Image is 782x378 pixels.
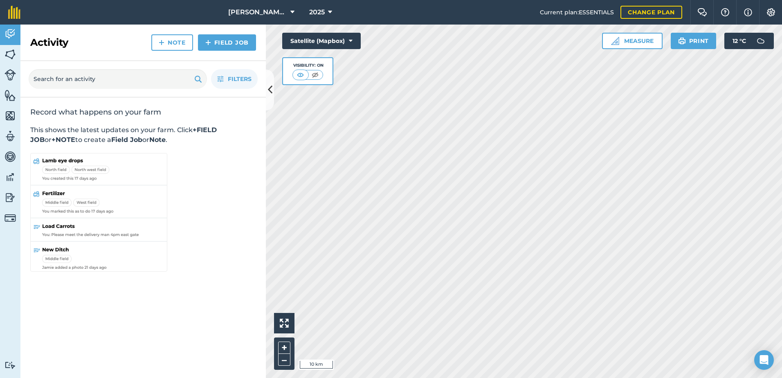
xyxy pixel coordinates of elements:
[228,7,287,17] span: [PERSON_NAME] ASAHI PADDOCKS
[4,130,16,142] img: svg+xml;base64,PD94bWwgdmVyc2lvbj0iMS4wIiBlbmNvZGluZz0idXRmLTgiPz4KPCEtLSBHZW5lcmF0b3I6IEFkb2JlIE...
[4,191,16,204] img: svg+xml;base64,PD94bWwgdmVyc2lvbj0iMS4wIiBlbmNvZGluZz0idXRmLTgiPz4KPCEtLSBHZW5lcmF0b3I6IEFkb2JlIE...
[620,6,682,19] a: Change plan
[766,8,776,16] img: A cog icon
[151,34,193,51] a: Note
[282,33,361,49] button: Satellite (Mapbox)
[30,36,68,49] h2: Activity
[29,69,207,89] input: Search for an activity
[4,89,16,101] img: svg+xml;base64,PHN2ZyB4bWxucz0iaHR0cDovL3d3dy53My5vcmcvMjAwMC9zdmciIHdpZHRoPSI1NiIgaGVpZ2h0PSI2MC...
[4,361,16,369] img: svg+xml;base64,PD94bWwgdmVyc2lvbj0iMS4wIiBlbmNvZGluZz0idXRmLTgiPz4KPCEtLSBHZW5lcmF0b3I6IEFkb2JlIE...
[4,28,16,40] img: svg+xml;base64,PD94bWwgdmVyc2lvbj0iMS4wIiBlbmNvZGluZz0idXRmLTgiPz4KPCEtLSBHZW5lcmF0b3I6IEFkb2JlIE...
[724,33,774,49] button: 12 °C
[754,350,774,370] div: Open Intercom Messenger
[697,8,707,16] img: Two speech bubbles overlapping with the left bubble in the forefront
[4,171,16,183] img: svg+xml;base64,PD94bWwgdmVyc2lvbj0iMS4wIiBlbmNvZGluZz0idXRmLTgiPz4KPCEtLSBHZW5lcmF0b3I6IEFkb2JlIE...
[720,8,730,16] img: A question mark icon
[149,136,166,144] strong: Note
[30,107,256,117] h2: Record what happens on your farm
[52,136,75,144] strong: +NOTE
[540,8,614,17] span: Current plan : ESSENTIALS
[205,38,211,47] img: svg+xml;base64,PHN2ZyB4bWxucz0iaHR0cDovL3d3dy53My5vcmcvMjAwMC9zdmciIHdpZHRoPSIxNCIgaGVpZ2h0PSIyNC...
[4,212,16,224] img: svg+xml;base64,PD94bWwgdmVyc2lvbj0iMS4wIiBlbmNvZGluZz0idXRmLTgiPz4KPCEtLSBHZW5lcmF0b3I6IEFkb2JlIE...
[8,6,20,19] img: fieldmargin Logo
[278,354,290,366] button: –
[4,48,16,61] img: svg+xml;base64,PHN2ZyB4bWxucz0iaHR0cDovL3d3dy53My5vcmcvMjAwMC9zdmciIHdpZHRoPSI1NiIgaGVpZ2h0PSI2MC...
[228,74,252,83] span: Filters
[111,136,142,144] strong: Field Job
[30,125,256,145] p: This shows the latest updates on your farm. Click or to create a or .
[733,33,746,49] span: 12 ° C
[4,110,16,122] img: svg+xml;base64,PHN2ZyB4bWxucz0iaHR0cDovL3d3dy53My5vcmcvMjAwMC9zdmciIHdpZHRoPSI1NiIgaGVpZ2h0PSI2MC...
[211,69,258,89] button: Filters
[198,34,256,51] a: Field Job
[309,7,325,17] span: 2025
[280,319,289,328] img: Four arrows, one pointing top left, one top right, one bottom right and the last bottom left
[671,33,717,49] button: Print
[602,33,663,49] button: Measure
[278,342,290,354] button: +
[159,38,164,47] img: svg+xml;base64,PHN2ZyB4bWxucz0iaHR0cDovL3d3dy53My5vcmcvMjAwMC9zdmciIHdpZHRoPSIxNCIgaGVpZ2h0PSIyNC...
[292,62,324,69] div: Visibility: On
[744,7,752,17] img: svg+xml;base64,PHN2ZyB4bWxucz0iaHR0cDovL3d3dy53My5vcmcvMjAwMC9zdmciIHdpZHRoPSIxNyIgaGVpZ2h0PSIxNy...
[4,69,16,81] img: svg+xml;base64,PD94bWwgdmVyc2lvbj0iMS4wIiBlbmNvZGluZz0idXRmLTgiPz4KPCEtLSBHZW5lcmF0b3I6IEFkb2JlIE...
[310,71,320,79] img: svg+xml;base64,PHN2ZyB4bWxucz0iaHR0cDovL3d3dy53My5vcmcvMjAwMC9zdmciIHdpZHRoPSI1MCIgaGVpZ2h0PSI0MC...
[611,37,619,45] img: Ruler icon
[678,36,686,46] img: svg+xml;base64,PHN2ZyB4bWxucz0iaHR0cDovL3d3dy53My5vcmcvMjAwMC9zdmciIHdpZHRoPSIxOSIgaGVpZ2h0PSIyNC...
[4,151,16,163] img: svg+xml;base64,PD94bWwgdmVyc2lvbj0iMS4wIiBlbmNvZGluZz0idXRmLTgiPz4KPCEtLSBHZW5lcmF0b3I6IEFkb2JlIE...
[194,74,202,84] img: svg+xml;base64,PHN2ZyB4bWxucz0iaHR0cDovL3d3dy53My5vcmcvMjAwMC9zdmciIHdpZHRoPSIxOSIgaGVpZ2h0PSIyNC...
[295,71,306,79] img: svg+xml;base64,PHN2ZyB4bWxucz0iaHR0cDovL3d3dy53My5vcmcvMjAwMC9zdmciIHdpZHRoPSI1MCIgaGVpZ2h0PSI0MC...
[753,33,769,49] img: svg+xml;base64,PD94bWwgdmVyc2lvbj0iMS4wIiBlbmNvZGluZz0idXRmLTgiPz4KPCEtLSBHZW5lcmF0b3I6IEFkb2JlIE...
